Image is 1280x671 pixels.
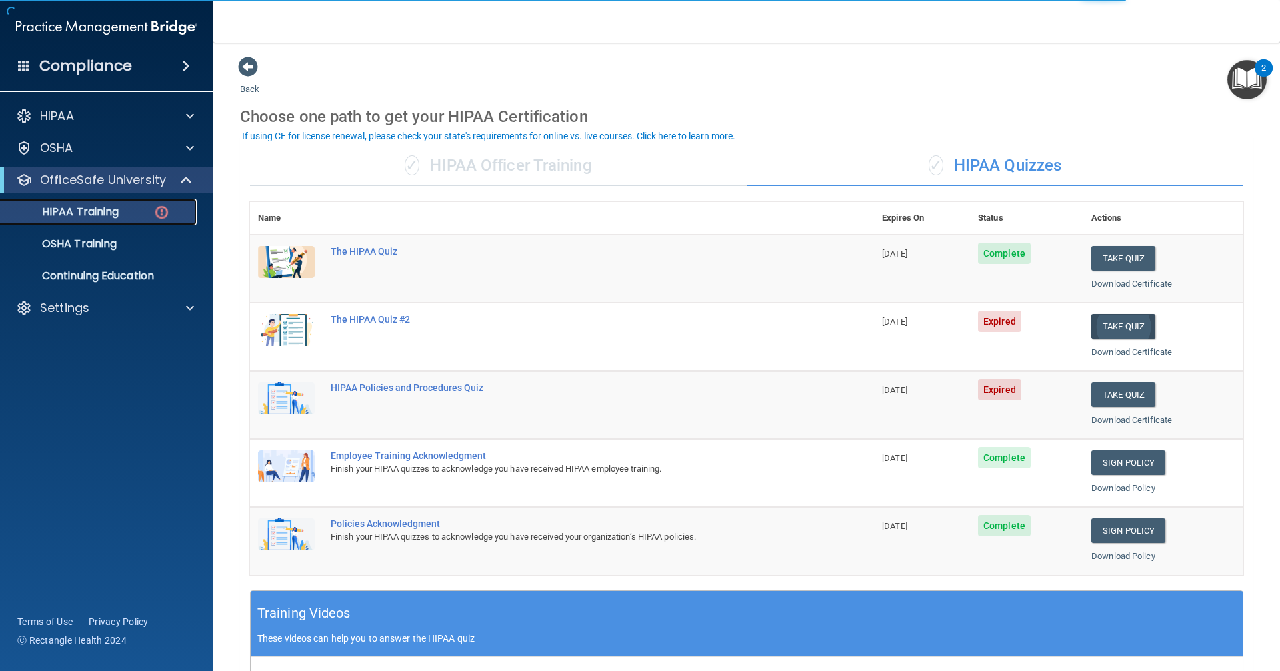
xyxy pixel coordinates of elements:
a: Sign Policy [1091,518,1165,543]
button: Take Quiz [1091,246,1155,271]
a: Sign Policy [1091,450,1165,475]
a: Download Certificate [1091,415,1172,425]
div: The HIPAA Quiz #2 [331,314,807,325]
button: If using CE for license renewal, please check your state's requirements for online vs. live cours... [240,129,737,143]
a: Privacy Policy [89,615,149,628]
div: The HIPAA Quiz [331,246,807,257]
a: Download Policy [1091,483,1155,493]
span: Complete [978,447,1031,468]
a: Terms of Use [17,615,73,628]
span: Ⓒ Rectangle Health 2024 [17,634,127,647]
a: Download Certificate [1091,279,1172,289]
p: OfficeSafe University [40,172,166,188]
p: OSHA [40,140,73,156]
span: Complete [978,243,1031,264]
h5: Training Videos [257,602,351,625]
img: PMB logo [16,14,197,41]
div: Employee Training Acknowledgment [331,450,807,461]
p: Settings [40,300,89,316]
div: Finish your HIPAA quizzes to acknowledge you have received your organization’s HIPAA policies. [331,529,807,545]
span: Complete [978,515,1031,536]
th: Actions [1083,202,1243,235]
th: Name [250,202,323,235]
p: These videos can help you to answer the HIPAA quiz [257,633,1236,644]
p: HIPAA [40,108,74,124]
div: HIPAA Quizzes [747,146,1243,186]
div: Policies Acknowledgment [331,518,807,529]
h4: Compliance [39,57,132,75]
span: [DATE] [882,453,907,463]
img: danger-circle.6113f641.png [153,204,170,221]
button: Take Quiz [1091,314,1155,339]
th: Expires On [874,202,970,235]
p: OSHA Training [9,237,117,251]
span: ✓ [929,155,943,175]
div: HIPAA Officer Training [250,146,747,186]
button: Open Resource Center, 2 new notifications [1227,60,1267,99]
a: HIPAA [16,108,194,124]
a: OfficeSafe University [16,172,193,188]
p: HIPAA Training [9,205,119,219]
span: [DATE] [882,317,907,327]
a: OSHA [16,140,194,156]
div: Choose one path to get your HIPAA Certification [240,97,1253,136]
div: 2 [1261,68,1266,85]
th: Status [970,202,1083,235]
p: Continuing Education [9,269,191,283]
div: If using CE for license renewal, please check your state's requirements for online vs. live cours... [242,131,735,141]
div: HIPAA Policies and Procedures Quiz [331,382,807,393]
button: Take Quiz [1091,382,1155,407]
span: Expired [978,311,1021,332]
a: Download Certificate [1091,347,1172,357]
a: Download Policy [1091,551,1155,561]
span: [DATE] [882,385,907,395]
span: ✓ [405,155,419,175]
a: Back [240,68,259,94]
div: Finish your HIPAA quizzes to acknowledge you have received HIPAA employee training. [331,461,807,477]
a: Settings [16,300,194,316]
span: [DATE] [882,521,907,531]
span: [DATE] [882,249,907,259]
span: Expired [978,379,1021,400]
